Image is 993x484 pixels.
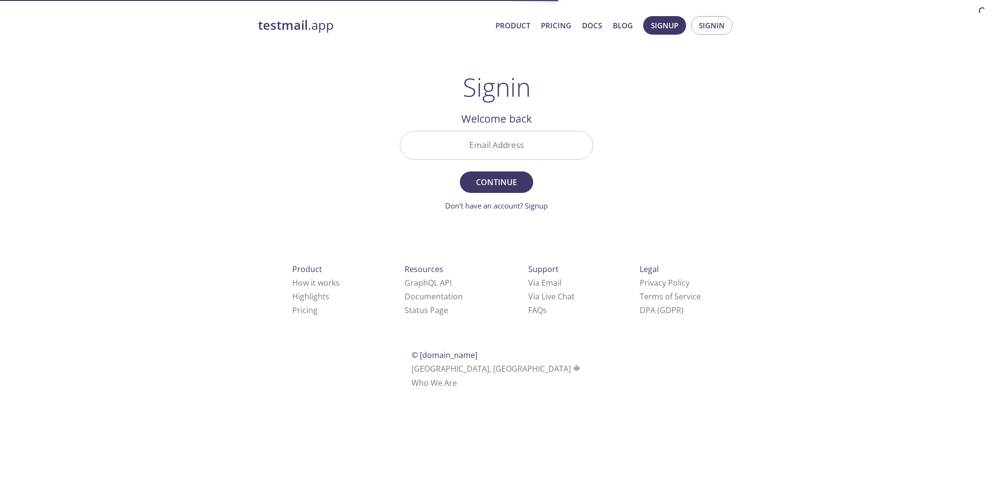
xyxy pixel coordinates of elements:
span: © [DOMAIN_NAME] [411,350,477,360]
a: How it works [292,277,340,288]
a: Documentation [405,291,463,302]
a: Don't have an account? Signup [445,201,548,210]
a: DPA (GDPR) [640,305,684,316]
a: Highlights [292,291,329,302]
a: Terms of Service [640,291,701,302]
button: Continue [460,171,533,193]
span: s [543,305,547,316]
h1: Signin [463,72,531,102]
span: Signup [651,19,678,32]
span: [GEOGRAPHIC_DATA], [GEOGRAPHIC_DATA] [411,363,582,374]
button: Signin [691,16,733,35]
span: Legal [640,264,659,274]
a: Blog [613,19,633,32]
span: Product [292,264,322,274]
span: Signin [699,19,725,32]
a: GraphQL API [405,277,452,288]
a: Privacy Policy [640,277,690,288]
a: FAQ [528,305,547,316]
a: testmail.app [258,17,488,34]
a: Status Page [405,305,448,316]
button: Signup [643,16,686,35]
span: Support [528,264,559,274]
a: Via Live Chat [528,291,575,302]
a: Docs [582,19,602,32]
a: Product [496,19,530,32]
span: Resources [405,264,443,274]
a: Via Email [528,277,561,288]
h2: Welcome back [400,110,593,127]
a: Pricing [541,19,571,32]
strong: testmail [258,17,308,34]
a: Who We Are [411,378,457,388]
span: Continue [471,175,522,189]
a: Pricing [292,305,318,316]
